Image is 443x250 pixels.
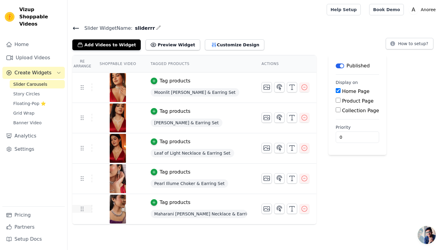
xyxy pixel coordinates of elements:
[146,39,200,50] button: Preview Widget
[160,199,190,206] div: Tag products
[2,209,65,221] a: Pricing
[151,77,190,85] button: Tag products
[10,99,65,108] a: Floating-Pop ⭐
[262,82,272,92] button: Change Thumbnail
[10,119,65,127] a: Banner Video
[386,38,433,49] button: How to setup?
[342,98,374,104] label: Product Page
[13,91,40,97] span: Story Circles
[2,233,65,245] a: Setup Docs
[10,80,65,88] a: Slider Carousels
[14,69,52,76] span: Create Widgets
[13,110,34,116] span: Grid Wrap
[13,120,42,126] span: Banner Video
[262,173,272,184] button: Change Thumbnail
[109,103,126,132] img: vizup-images-a933.png
[109,134,126,163] img: vizup-images-411b.png
[412,7,415,13] text: A
[151,149,234,157] span: Leaf of Light Necklace & Earring Set
[336,79,358,85] legend: Display on
[19,6,62,28] span: Vizup Shoppable Videos
[2,221,65,233] a: Partners
[336,124,379,130] label: Priority
[10,109,65,117] a: Grid Wrap
[409,4,438,15] button: A Anoree
[418,4,438,15] p: Anoree
[347,62,370,69] p: Published
[109,164,126,193] img: vizup-images-0c85.png
[151,199,190,206] button: Tag products
[13,100,46,106] span: Floating-Pop ⭐
[80,25,133,32] span: Slider Widget Name:
[418,226,436,244] div: Open chat
[151,108,190,115] button: Tag products
[151,88,239,97] span: Moonlit [PERSON_NAME] & Earring Set
[72,39,141,50] button: Add Videos to Widget
[160,138,190,145] div: Tag products
[5,12,14,22] img: Vizup
[342,88,369,94] label: Home Page
[205,39,264,50] button: Customize Design
[156,24,161,32] div: Edit Name
[342,108,379,113] label: Collection Page
[109,73,126,102] img: vizup-images-ae23.png
[151,210,247,218] span: Maharani [PERSON_NAME] Necklace & Earring Set
[160,168,190,176] div: Tag products
[386,42,433,48] a: How to setup?
[133,25,155,32] span: sliderrr
[13,81,47,87] span: Slider Carousels
[2,67,65,79] button: Create Widgets
[151,138,190,145] button: Tag products
[10,90,65,98] a: Story Circles
[327,4,361,15] a: Help Setup
[160,77,190,85] div: Tag products
[369,4,404,15] a: Book Demo
[2,143,65,155] a: Settings
[2,52,65,64] a: Upload Videos
[262,204,272,214] button: Change Thumbnail
[143,55,254,73] th: Tagged Products
[109,195,126,224] img: vizup-images-2428.png
[262,143,272,153] button: Change Thumbnail
[262,113,272,123] button: Change Thumbnail
[160,108,190,115] div: Tag products
[151,119,222,127] span: [PERSON_NAME] & Earring Set
[2,130,65,142] a: Analytics
[72,55,92,73] th: Re Arrange
[151,168,190,176] button: Tag products
[2,39,65,51] a: Home
[92,55,143,73] th: Shoppable Video
[151,179,228,188] span: Pearl Illume Choker & Earring Set
[254,55,316,73] th: Actions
